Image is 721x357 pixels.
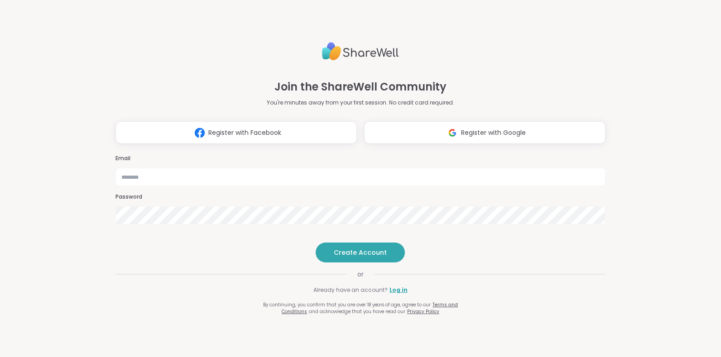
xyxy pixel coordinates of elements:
[346,270,375,279] span: or
[364,121,606,144] button: Register with Google
[389,286,408,294] a: Log in
[115,155,606,162] h3: Email
[444,124,461,141] img: ShareWell Logomark
[208,128,281,138] span: Register with Facebook
[115,121,357,144] button: Register with Facebook
[407,308,439,315] a: Privacy Policy
[313,286,388,294] span: Already have an account?
[191,124,208,141] img: ShareWell Logomark
[316,243,405,262] button: Create Account
[309,308,405,315] span: and acknowledge that you have read our
[322,38,399,64] img: ShareWell Logo
[267,99,454,107] p: You're minutes away from your first session. No credit card required.
[263,301,431,308] span: By continuing, you confirm that you are over 18 years of age, agree to our
[274,79,447,95] h1: Join the ShareWell Community
[282,301,458,315] a: Terms and Conditions
[115,193,606,201] h3: Password
[461,128,526,138] span: Register with Google
[334,248,387,257] span: Create Account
